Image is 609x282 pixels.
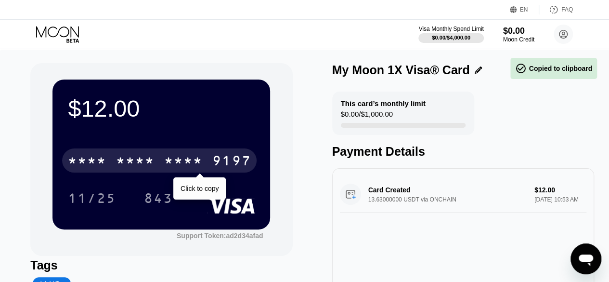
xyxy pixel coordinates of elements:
[177,232,263,240] div: Support Token: ad2d34afad
[520,6,528,13] div: EN
[341,110,393,123] div: $0.00 / $1,000.00
[137,186,180,210] div: 843
[332,145,594,159] div: Payment Details
[144,192,173,207] div: 843
[503,36,534,43] div: Moon Credit
[432,35,470,40] div: $0.00 / $4,000.00
[418,26,483,43] div: Visa Monthly Spend Limit$0.00/$4,000.00
[30,258,292,272] div: Tags
[561,6,573,13] div: FAQ
[332,63,470,77] div: My Moon 1X Visa® Card
[570,243,601,274] iframe: Button to launch messaging window
[177,232,263,240] div: Support Token:ad2d34afad
[503,26,534,36] div: $0.00
[341,99,426,107] div: This card’s monthly limit
[61,186,123,210] div: 11/25
[68,192,116,207] div: 11/25
[503,26,534,43] div: $0.00Moon Credit
[539,5,573,14] div: FAQ
[418,26,483,32] div: Visa Monthly Spend Limit
[515,63,527,74] span: 
[510,5,539,14] div: EN
[515,63,592,74] div: Copied to clipboard
[212,154,251,170] div: 9197
[68,95,255,122] div: $12.00
[181,185,219,192] div: Click to copy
